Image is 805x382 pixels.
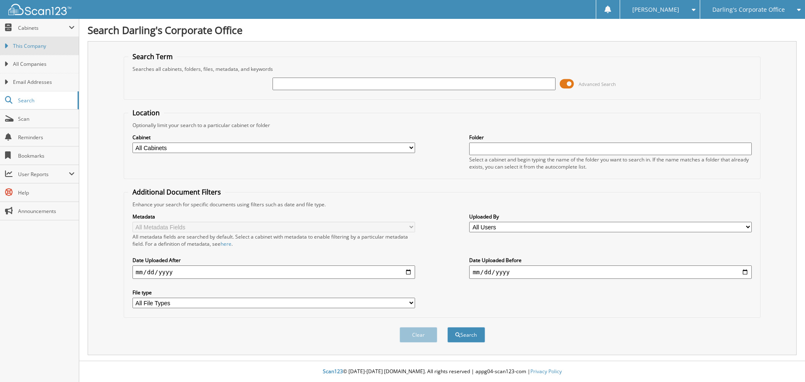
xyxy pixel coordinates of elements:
span: Darling's Corporate Office [712,7,785,12]
div: © [DATE]-[DATE] [DOMAIN_NAME]. All rights reserved | appg04-scan123-com | [79,361,805,382]
img: scan123-logo-white.svg [8,4,71,15]
span: Cabinets [18,24,69,31]
span: Announcements [18,208,75,215]
span: This Company [13,42,75,50]
span: Help [18,189,75,196]
span: Scan [18,115,75,122]
label: Uploaded By [469,213,752,220]
iframe: Chat Widget [763,342,805,382]
a: Privacy Policy [530,368,562,375]
div: Enhance your search for specific documents using filters such as date and file type. [128,201,756,208]
a: here [221,240,231,247]
label: File type [132,289,415,296]
label: Date Uploaded Before [469,257,752,264]
span: Scan123 [323,368,343,375]
div: All metadata fields are searched by default. Select a cabinet with metadata to enable filtering b... [132,233,415,247]
button: Search [447,327,485,343]
div: Optionally limit your search to a particular cabinet or folder [128,122,756,129]
span: Search [18,97,73,104]
div: Searches all cabinets, folders, files, metadata, and keywords [128,65,756,73]
label: Metadata [132,213,415,220]
span: Email Addresses [13,78,75,86]
span: Reminders [18,134,75,141]
button: Clear [400,327,437,343]
input: start [132,265,415,279]
span: Advanced Search [579,81,616,87]
legend: Search Term [128,52,177,61]
input: end [469,265,752,279]
legend: Location [128,108,164,117]
div: Select a cabinet and begin typing the name of the folder you want to search in. If the name match... [469,156,752,170]
label: Folder [469,134,752,141]
span: Bookmarks [18,152,75,159]
label: Cabinet [132,134,415,141]
label: Date Uploaded After [132,257,415,264]
h1: Search Darling's Corporate Office [88,23,797,37]
span: User Reports [18,171,69,178]
legend: Additional Document Filters [128,187,225,197]
span: All Companies [13,60,75,68]
span: [PERSON_NAME] [632,7,679,12]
